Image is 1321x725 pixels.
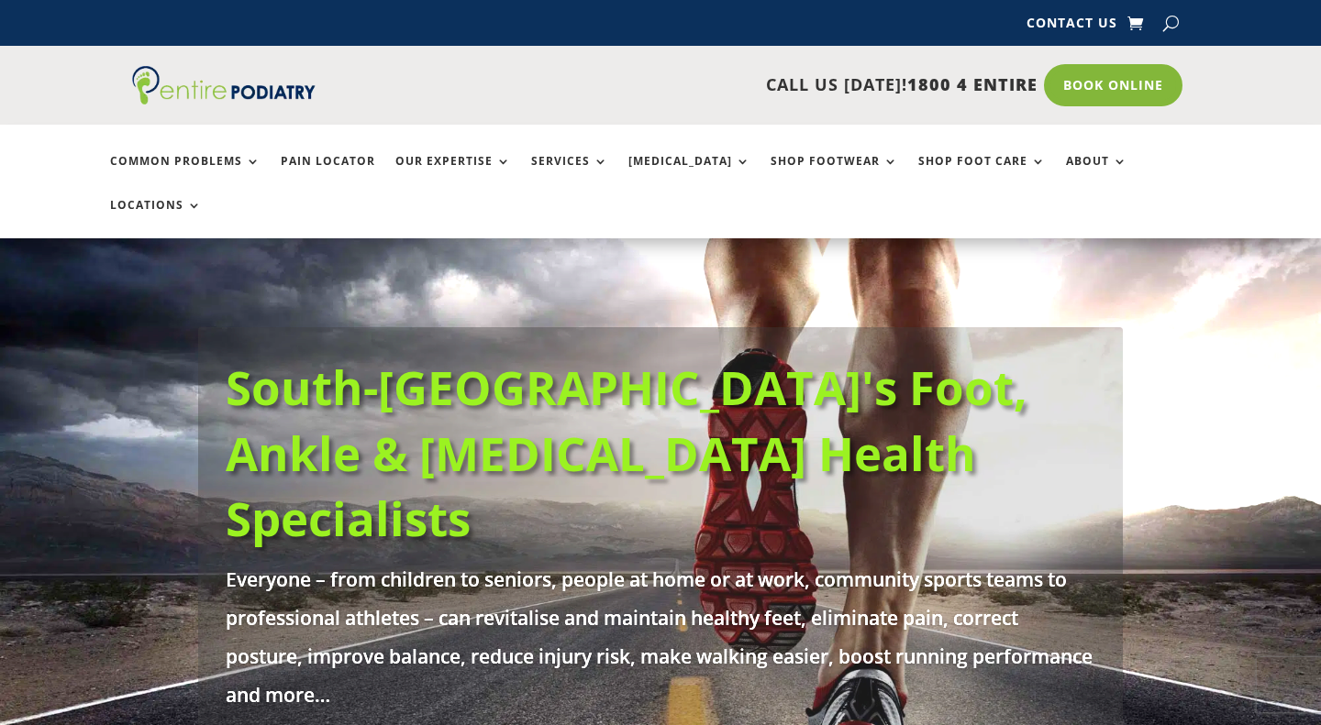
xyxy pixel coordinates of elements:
a: Entire Podiatry [132,90,316,108]
a: Contact Us [1027,16,1117,37]
a: Shop Foot Care [918,155,1046,194]
p: CALL US [DATE]! [375,73,1038,97]
a: Common Problems [110,155,261,194]
a: Services [531,155,608,194]
a: South-[GEOGRAPHIC_DATA]'s Foot, Ankle & [MEDICAL_DATA] Health Specialists [226,355,1027,550]
a: Pain Locator [281,155,375,194]
a: Shop Footwear [771,155,898,194]
span: 1800 4 ENTIRE [907,73,1038,95]
a: [MEDICAL_DATA] [628,155,750,194]
a: Locations [110,199,202,238]
a: About [1066,155,1127,194]
img: logo (1) [132,66,316,104]
p: Everyone – from children to seniors, people at home or at work, community sports teams to profess... [226,560,1095,714]
a: Our Expertise [395,155,511,194]
a: Book Online [1044,64,1182,106]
